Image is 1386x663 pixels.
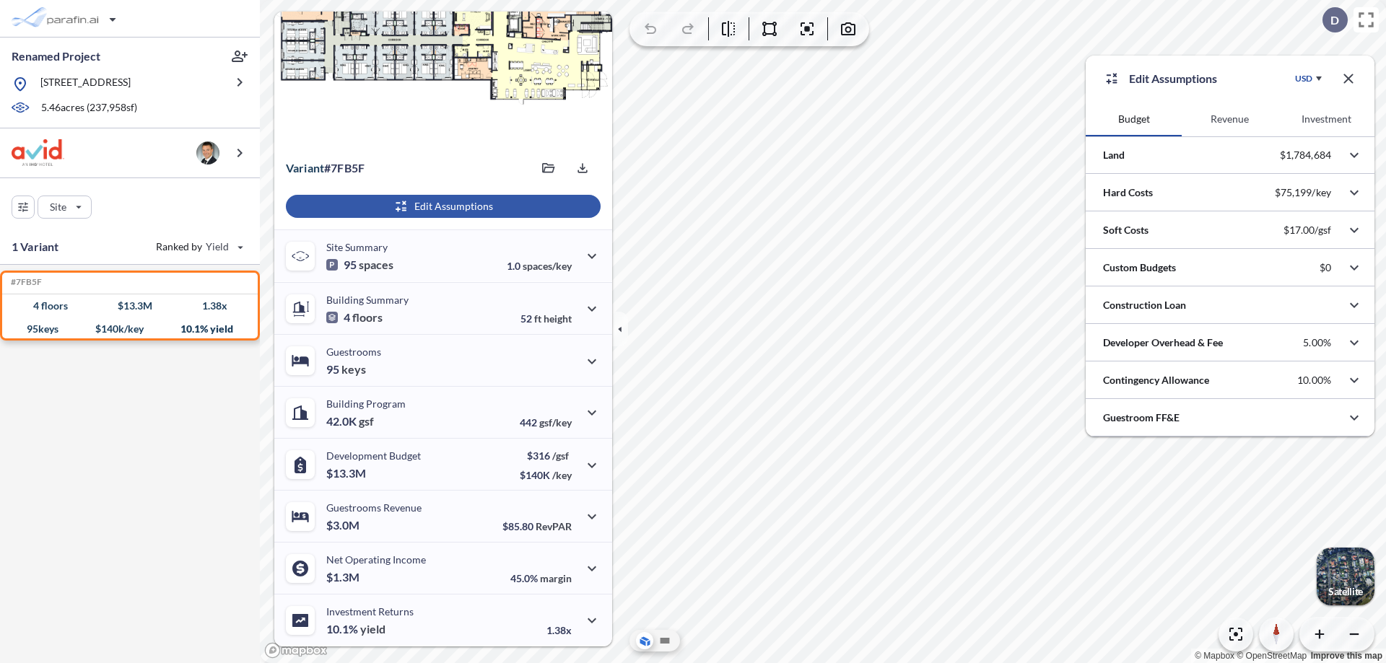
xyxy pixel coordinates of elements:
[359,414,374,429] span: gsf
[326,294,409,306] p: Building Summary
[286,195,601,218] button: Edit Assumptions
[326,553,426,566] p: Net Operating Income
[1311,651,1382,661] a: Improve this map
[264,642,328,659] a: Mapbox homepage
[544,312,572,325] span: height
[326,362,366,377] p: 95
[636,632,653,649] button: Aerial View
[1295,73,1312,84] div: USD
[1195,651,1234,661] a: Mapbox
[1103,223,1149,237] p: Soft Costs
[1328,586,1363,597] p: Satellite
[359,258,393,272] span: spaces
[520,312,572,325] p: 52
[326,518,362,532] p: $3.0M
[1320,261,1331,274] p: $0
[520,449,572,462] p: $316
[40,75,131,93] p: [STREET_ADDRESS]
[38,196,92,219] button: Site
[41,100,137,116] p: 5.46 acres ( 237,958 sf)
[12,139,64,166] img: BrandImage
[523,260,572,272] span: spaces/key
[326,346,381,358] p: Guestrooms
[1103,373,1209,387] p: Contingency Allowance
[539,416,572,429] span: gsf/key
[507,260,572,272] p: 1.0
[341,362,366,377] span: keys
[1317,548,1374,605] img: Switcher Image
[326,501,422,514] p: Guestrooms Revenue
[286,161,324,175] span: Variant
[534,312,541,325] span: ft
[520,416,572,429] p: 442
[196,141,219,164] img: user logo
[510,572,572,584] p: 45.0%
[520,469,572,481] p: $140K
[206,240,230,254] span: Yield
[326,466,368,480] p: $13.3M
[8,277,42,287] h5: Click to copy the code
[1330,14,1339,27] p: D
[1275,186,1331,199] p: $75,199/key
[326,605,414,618] p: Investment Returns
[1278,102,1374,136] button: Investment
[1086,102,1182,136] button: Budget
[12,48,100,64] p: Renamed Project
[144,235,253,258] button: Ranked by Yield
[326,449,421,462] p: Development Budget
[1103,185,1153,200] p: Hard Costs
[656,632,674,649] button: Site Plan
[12,238,58,255] p: 1 Variant
[546,624,572,636] p: 1.38x
[536,520,572,532] span: RevPAR
[1237,651,1307,661] a: OpenStreetMap
[326,241,388,253] p: Site Summary
[286,161,365,175] p: # 7fb5f
[326,570,362,584] p: $1.3M
[1283,224,1331,237] p: $17.00/gsf
[1297,374,1331,387] p: 10.00%
[326,258,393,272] p: 95
[326,310,383,325] p: 4
[1280,149,1331,162] p: $1,784,684
[326,414,374,429] p: 42.0K
[1129,70,1217,87] p: Edit Assumptions
[1303,336,1331,349] p: 5.00%
[552,469,572,481] span: /key
[326,398,406,410] p: Building Program
[1182,102,1278,136] button: Revenue
[1103,298,1186,312] p: Construction Loan
[1317,548,1374,605] button: Switcher ImageSatellite
[540,572,572,584] span: margin
[326,622,385,636] p: 10.1%
[502,520,572,532] p: $85.80
[1103,410,1180,425] p: Guestroom FF&E
[1103,148,1125,162] p: Land
[1103,260,1176,275] p: Custom Budgets
[1103,335,1223,350] p: Developer Overhead & Fee
[360,622,385,636] span: yield
[352,310,383,325] span: floors
[50,200,66,214] p: Site
[552,449,569,462] span: /gsf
